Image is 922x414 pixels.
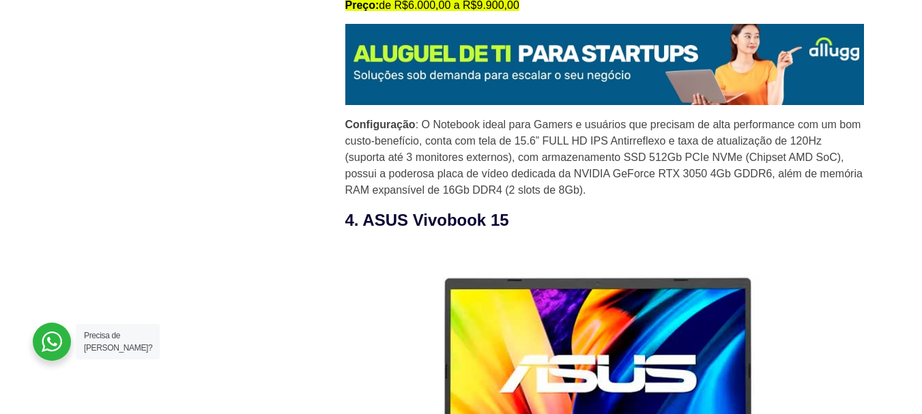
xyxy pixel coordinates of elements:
div: Widget de chat [676,239,922,414]
span: Precisa de [PERSON_NAME]? [84,331,152,353]
img: Aluguel de Notebook [345,24,864,105]
strong: Configuração [345,119,416,130]
iframe: Chat Widget [676,239,922,414]
h3: 4. ASUS Vivobook 15 [345,208,864,233]
p: : O Notebook ideal para Gamers e usuários que precisam de alta performance com um bom custo-benef... [345,117,864,198]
